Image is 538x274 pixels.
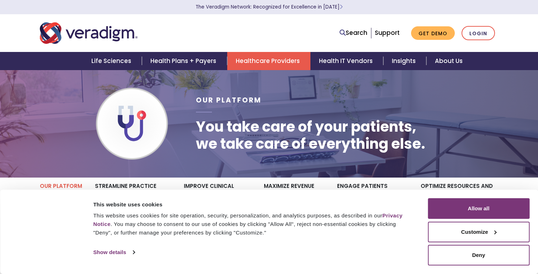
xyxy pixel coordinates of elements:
a: About Us [426,52,471,70]
a: Support [375,28,400,37]
span: Learn More [340,4,343,10]
a: Life Sciences [83,52,142,70]
span: Our Platform [196,95,262,105]
h1: You take care of your patients, we take care of everything else. [196,118,425,152]
a: Health IT Vendors [310,52,383,70]
button: Customize [428,222,529,242]
a: Insights [383,52,426,70]
button: Allow all [428,198,529,219]
div: This website uses cookies [93,200,412,209]
a: Login [462,26,495,41]
a: Health Plans + Payers [142,52,227,70]
a: Get Demo [411,26,455,40]
div: This website uses cookies for site operation, security, personalization, and analytics purposes, ... [93,211,412,237]
button: Deny [428,245,529,265]
img: Veradigm logo [40,21,138,45]
a: Search [340,28,367,38]
a: Show details [93,247,134,258]
a: Healthcare Providers [227,52,310,70]
a: The Veradigm Network: Recognized for Excellence in [DATE]Learn More [196,4,343,10]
